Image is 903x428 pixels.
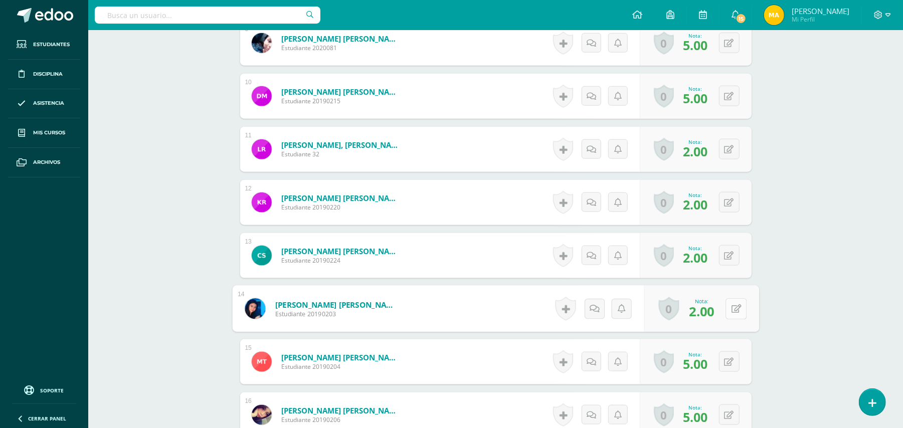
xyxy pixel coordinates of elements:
[281,44,402,52] span: Estudiante 2020081
[8,148,80,177] a: Archivos
[12,383,76,396] a: Soporte
[252,139,272,159] img: 2f2605d3e96bf6420cf8fd0f79f6437c.png
[281,97,402,105] span: Estudiante 20190215
[792,15,849,24] span: Mi Perfil
[33,99,64,107] span: Asistencia
[654,350,674,373] a: 0
[683,351,708,358] div: Nota:
[683,355,708,372] span: 5.00
[33,70,63,78] span: Disciplina
[281,415,402,424] span: Estudiante 20190206
[683,408,708,425] span: 5.00
[683,191,708,198] div: Nota:
[252,246,272,266] img: 7229dd9334fa95599ea5d15424cf9dff.png
[281,34,402,44] a: [PERSON_NAME] [PERSON_NAME]
[281,246,402,256] a: [PERSON_NAME] [PERSON_NAME]
[41,387,64,394] span: Soporte
[683,143,708,160] span: 2.00
[683,245,708,252] div: Nota:
[736,13,747,24] span: 15
[33,158,60,166] span: Archivos
[683,138,708,145] div: Nota:
[281,405,402,415] a: [PERSON_NAME] [PERSON_NAME]
[689,298,714,305] div: Nota:
[275,310,399,319] span: Estudiante 20190203
[281,150,402,158] span: Estudiante 32
[792,6,849,16] span: [PERSON_NAME]
[654,403,674,426] a: 0
[764,5,784,25] img: 215b9c9539769b3c2cc1c8ca402366c2.png
[28,415,66,422] span: Cerrar panel
[252,192,272,212] img: cacd240fbac3d732187b716c85587b9b.png
[8,60,80,89] a: Disciplina
[689,302,714,320] span: 2.00
[281,140,402,150] a: [PERSON_NAME], [PERSON_NAME]
[252,405,272,425] img: 78268b36645396304b2d8e5a5d2332f1.png
[683,249,708,266] span: 2.00
[281,203,402,211] span: Estudiante 20190220
[252,86,272,106] img: 9efd6e6b50152e12e90d203e8fb8219f.png
[281,87,402,97] a: [PERSON_NAME] [PERSON_NAME]
[654,85,674,108] a: 0
[683,196,708,213] span: 2.00
[654,191,674,214] a: 0
[654,32,674,55] a: 0
[281,352,402,362] a: [PERSON_NAME] [PERSON_NAME]
[33,129,65,137] span: Mis cursos
[654,244,674,267] a: 0
[281,362,402,371] span: Estudiante 20190204
[252,33,272,53] img: 64995f8a5342c2a1301b72f778ed05b0.png
[683,85,708,92] div: Nota:
[252,352,272,372] img: d16eafb144cdcd5f91abe81eb554a167.png
[683,32,708,39] div: Nota:
[654,138,674,161] a: 0
[95,7,320,24] input: Busca un usuario...
[683,37,708,54] span: 5.00
[245,298,265,319] img: bbd03f31755a1d90598f1d1d12476aa6.png
[281,256,402,265] span: Estudiante 20190224
[683,90,708,107] span: 5.00
[683,404,708,411] div: Nota:
[658,297,679,321] a: 0
[281,193,402,203] a: [PERSON_NAME] [PERSON_NAME]
[8,30,80,60] a: Estudiantes
[8,118,80,148] a: Mis cursos
[275,299,399,310] a: [PERSON_NAME] [PERSON_NAME]
[33,41,70,49] span: Estudiantes
[8,89,80,119] a: Asistencia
